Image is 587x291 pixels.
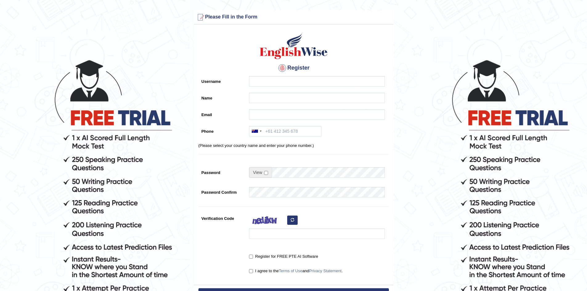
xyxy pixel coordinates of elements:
input: I agree to theTerms of UseandPrivacy Statement. [249,269,253,273]
label: Username [198,76,246,84]
label: Phone [198,126,246,134]
input: +61 412 345 678 [249,126,321,136]
label: Email [198,109,246,118]
label: Password [198,167,246,176]
h4: Register [198,63,389,73]
label: I agree to the and . [249,268,343,274]
input: Register for FREE PTE AI Software [249,255,253,259]
div: Australia: +61 [249,126,263,136]
label: Register for FREE PTE AI Software [249,253,318,260]
p: (Please select your country name and enter your phone number.) [198,143,389,148]
a: Privacy Statement [309,269,342,273]
label: Verification Code [198,213,246,221]
h3: Please Fill in the Form [195,12,392,22]
input: Show/Hide Password [264,171,268,175]
label: Password Confirm [198,187,246,195]
img: Logo of English Wise create a new account for intelligent practice with AI [259,32,329,60]
a: Terms of Use [279,269,303,273]
label: Name [198,93,246,101]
